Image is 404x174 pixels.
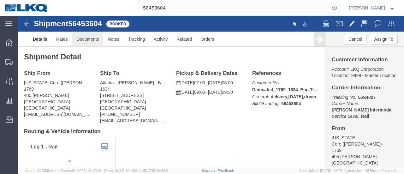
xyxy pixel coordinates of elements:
[75,169,101,172] span: [DATE] 10:47:06
[218,169,234,172] a: Feedback
[18,16,404,167] iframe: FS Legacy Container
[138,0,330,15] input: Search for shipment number, reference number
[299,168,396,173] span: Copyright © [DATE]-[DATE] Agistix Inc., All Rights Reserved
[25,169,101,172] span: Server: 2025.19.0-d447cefac8f
[349,4,385,11] span: Marc Metzger
[104,169,169,172] span: Client: 2025.19.0-129fbcf
[349,4,395,12] button: [PERSON_NAME]
[144,169,169,172] span: [DATE] 09:39:01
[4,3,49,13] img: logo
[202,169,218,172] a: Support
